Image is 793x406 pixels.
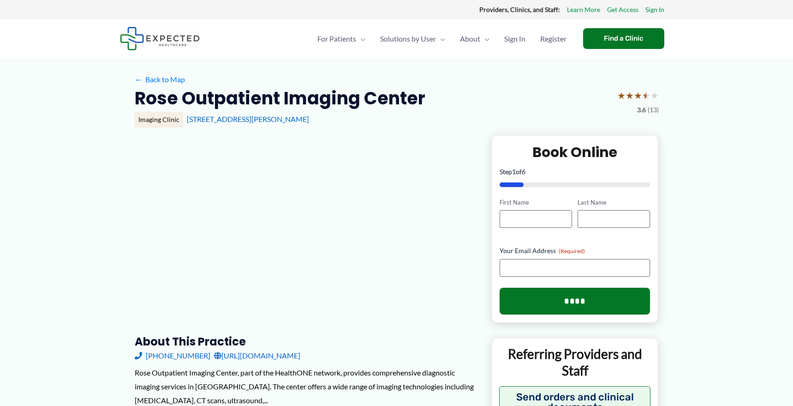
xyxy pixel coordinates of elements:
div: Imaging Clinic [135,112,183,127]
a: Find a Clinic [583,28,664,49]
span: Menu Toggle [480,23,489,55]
span: About [460,23,480,55]
span: 3.6 [637,104,646,116]
strong: Providers, Clinics, and Staff: [479,6,560,13]
h2: Book Online [500,143,650,161]
p: Step of [500,169,650,175]
span: (13) [648,104,659,116]
a: Learn More [567,4,600,16]
a: For PatientsMenu Toggle [310,23,373,55]
a: ←Back to Map [135,73,185,86]
a: Solutions by UserMenu Toggle [373,23,453,55]
span: Menu Toggle [356,23,365,55]
a: Sign In [645,4,664,16]
span: ← [135,75,143,84]
p: Referring Providers and Staff [499,345,651,379]
a: Sign In [497,23,533,55]
span: Solutions by User [380,23,436,55]
label: Last Name [578,198,650,207]
span: 1 [512,168,516,176]
a: Register [533,23,574,55]
span: Sign In [504,23,525,55]
span: Menu Toggle [436,23,445,55]
a: [STREET_ADDRESS][PERSON_NAME] [187,115,309,123]
a: [URL][DOMAIN_NAME] [214,349,300,363]
nav: Primary Site Navigation [310,23,574,55]
h2: Rose Outpatient Imaging Center [135,87,425,109]
span: ★ [634,87,642,104]
span: ★ [650,87,659,104]
span: For Patients [317,23,356,55]
h3: About this practice [135,334,477,349]
img: Expected Healthcare Logo - side, dark font, small [120,27,200,50]
span: (Required) [559,248,585,255]
a: Get Access [607,4,638,16]
span: ★ [642,87,650,104]
label: First Name [500,198,572,207]
label: Your Email Address [500,246,650,255]
span: ★ [626,87,634,104]
a: [PHONE_NUMBER] [135,349,210,363]
span: Register [540,23,566,55]
span: 6 [522,168,525,176]
a: AboutMenu Toggle [453,23,497,55]
span: ★ [617,87,626,104]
